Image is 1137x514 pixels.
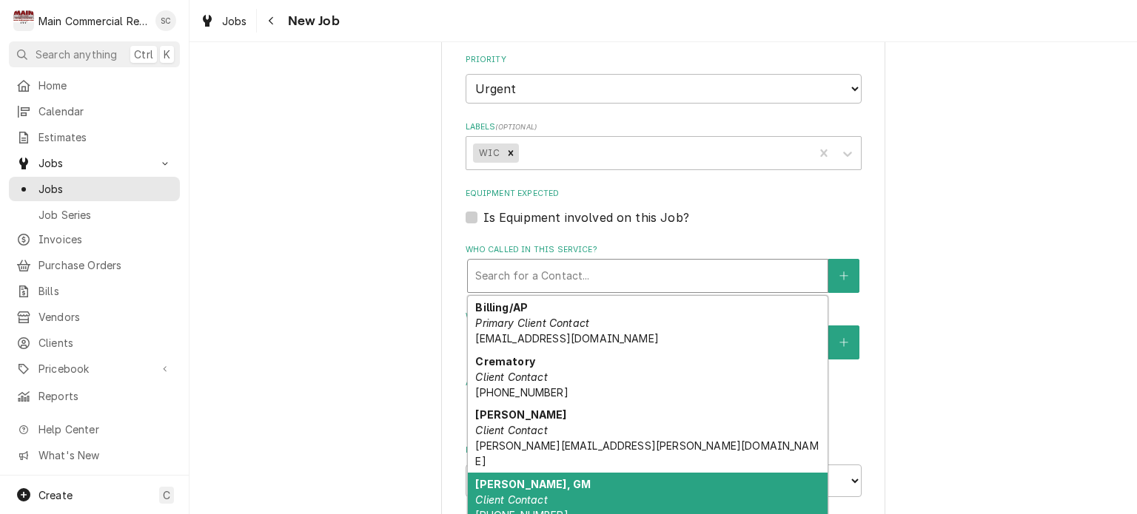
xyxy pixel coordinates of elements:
div: M [13,10,34,31]
span: Purchase Orders [38,257,172,273]
em: Primary Client Contact [475,317,589,329]
span: Estimates [38,129,172,145]
div: Equipment Expected [466,188,862,226]
a: Go to Help Center [9,417,180,442]
a: Invoices [9,227,180,251]
div: WIC [473,143,502,163]
a: Jobs [194,9,253,33]
span: ( optional ) [495,123,537,131]
label: Attachments [466,377,862,389]
label: Equipment Expected [466,188,862,200]
button: Navigate back [260,9,284,33]
span: Jobs [38,155,150,171]
span: K [164,47,170,62]
a: Go to Pricebook [9,356,180,381]
button: Create New Contact [828,325,859,359]
span: Pricebook [38,361,150,376]
label: Who called in this service? [466,244,862,256]
a: Clients [9,331,180,355]
strong: Crematory [475,355,534,368]
div: Main Commercial Refrigeration Service [38,13,147,29]
a: Estimates [9,125,180,149]
svg: Create New Contact [839,337,848,348]
em: Client Contact [475,371,547,383]
span: Job Series [38,207,172,223]
label: Labels [466,121,862,133]
label: Who should the tech(s) ask for? [466,311,862,322]
a: Purchase Orders [9,253,180,277]
span: Home [38,78,172,93]
span: Clients [38,335,172,351]
span: Jobs [222,13,247,29]
a: Go to Jobs [9,151,180,175]
a: Vendors [9,305,180,329]
a: Home [9,73,180,98]
em: Client Contact [475,424,547,436]
a: Job Series [9,203,180,227]
button: Create New Contact [828,259,859,293]
input: Date [466,464,658,497]
span: New Job [284,11,340,31]
a: Bills [9,279,180,303]
strong: [PERSON_NAME], GM [475,478,591,490]
div: Priority [466,54,862,104]
label: Is Equipment involved on this Job? [483,209,689,226]
span: What's New [38,447,171,463]
a: Go to What's New [9,443,180,467]
span: Vendors [38,309,172,325]
span: [EMAIL_ADDRESS][DOMAIN_NAME] [475,332,658,345]
div: SC [155,10,176,31]
div: Who should the tech(s) ask for? [466,311,862,359]
span: [PHONE_NUMBER] [475,386,568,399]
label: Priority [466,54,862,66]
span: Bills [38,283,172,299]
strong: [PERSON_NAME] [475,408,566,421]
div: Estimated Arrival Time [466,444,862,497]
svg: Create New Contact [839,271,848,281]
div: Main Commercial Refrigeration Service's Avatar [13,10,34,31]
button: Search anythingCtrlK [9,41,180,67]
span: [PERSON_NAME][EMAIL_ADDRESS][PERSON_NAME][DOMAIN_NAME] [475,439,818,467]
a: Jobs [9,177,180,201]
span: Create [38,489,73,501]
span: Ctrl [134,47,153,62]
div: Labels [466,121,862,169]
div: Sharon Campbell's Avatar [155,10,176,31]
label: Estimated Arrival Time [466,444,862,456]
div: Attachments [466,377,862,426]
em: Client Contact [475,493,547,506]
div: Remove WIC [503,143,519,163]
span: C [163,487,170,503]
div: Who called in this service? [466,244,862,292]
span: Invoices [38,231,172,247]
a: Calendar [9,99,180,124]
span: Search anything [36,47,117,62]
span: Help Center [38,422,171,437]
span: Calendar [38,104,172,119]
span: Reports [38,388,172,404]
a: Reports [9,384,180,408]
span: Jobs [38,181,172,197]
strong: Billing/AP [475,301,528,314]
